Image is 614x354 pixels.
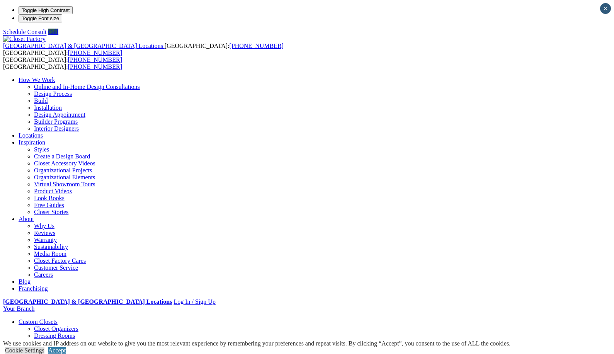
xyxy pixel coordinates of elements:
[34,271,53,278] a: Careers
[34,125,79,132] a: Interior Designers
[3,43,163,49] span: [GEOGRAPHIC_DATA] & [GEOGRAPHIC_DATA] Locations
[34,202,64,208] a: Free Guides
[229,43,283,49] a: [PHONE_NUMBER]
[22,7,70,13] span: Toggle High Contrast
[3,43,165,49] a: [GEOGRAPHIC_DATA] & [GEOGRAPHIC_DATA] Locations
[3,340,510,347] div: We use cookies and IP address on our website to give you the most relevant experience by remember...
[19,14,62,22] button: Toggle Font size
[5,347,44,354] a: Cookie Settings
[34,209,68,215] a: Closet Stories
[34,153,90,160] a: Create a Design Board
[19,132,43,139] a: Locations
[19,318,58,325] a: Custom Closets
[600,3,611,14] button: Close
[34,167,92,174] a: Organizational Projects
[19,278,31,285] a: Blog
[34,188,72,194] a: Product Videos
[34,160,95,167] a: Closet Accessory Videos
[19,216,34,222] a: About
[34,174,95,180] a: Organizational Elements
[34,118,78,125] a: Builder Programs
[34,223,54,229] a: Why Us
[34,104,62,111] a: Installation
[22,15,59,21] span: Toggle Font size
[34,181,95,187] a: Virtual Showroom Tours
[34,250,66,257] a: Media Room
[19,139,45,146] a: Inspiration
[34,195,65,201] a: Look Books
[34,237,57,243] a: Warranty
[68,63,122,70] a: [PHONE_NUMBER]
[3,305,34,312] a: Your Branch
[48,347,66,354] a: Accept
[48,29,58,35] a: Call
[3,29,46,35] a: Schedule Consult
[19,6,73,14] button: Toggle High Contrast
[34,230,55,236] a: Reviews
[19,285,48,292] a: Franchising
[34,90,72,97] a: Design Process
[34,332,75,339] a: Dressing Rooms
[3,43,284,56] span: [GEOGRAPHIC_DATA]: [GEOGRAPHIC_DATA]:
[19,77,55,83] a: How We Work
[34,146,49,153] a: Styles
[3,36,46,43] img: Closet Factory
[34,339,75,346] a: Finesse Systems
[68,56,122,63] a: [PHONE_NUMBER]
[34,97,48,104] a: Build
[34,257,86,264] a: Closet Factory Cares
[34,83,140,90] a: Online and In-Home Design Consultations
[34,325,78,332] a: Closet Organizers
[3,298,172,305] a: [GEOGRAPHIC_DATA] & [GEOGRAPHIC_DATA] Locations
[34,243,68,250] a: Sustainability
[3,56,122,70] span: [GEOGRAPHIC_DATA]: [GEOGRAPHIC_DATA]:
[173,298,215,305] a: Log In / Sign Up
[68,49,122,56] a: [PHONE_NUMBER]
[34,111,85,118] a: Design Appointment
[34,264,78,271] a: Customer Service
